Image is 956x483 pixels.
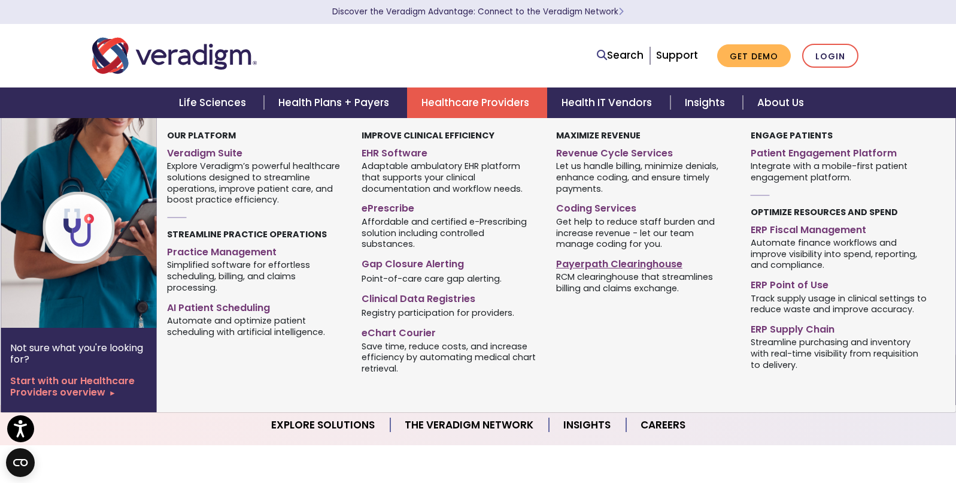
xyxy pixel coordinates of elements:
[362,253,538,271] a: Gap Closure Alerting
[332,6,624,17] a: Discover the Veradigm Advantage: Connect to the Veradigm NetworkLearn More
[167,143,344,160] a: Veradigm Suite
[726,397,942,469] iframe: Drift Chat Widget
[167,129,236,141] strong: Our Platform
[362,307,514,319] span: Registry participation for providers.
[10,342,147,365] p: Not sure what you're looking for?
[751,129,833,141] strong: Engage Patients
[362,340,538,375] span: Save time, reduce costs, and increase efficiency by automating medical chart retrieval.
[556,198,733,215] a: Coding Services
[626,410,700,440] a: Careers
[264,87,407,118] a: Health Plans + Payers
[618,6,624,17] span: Learn More
[751,319,927,336] a: ERP Supply Chain
[751,292,927,315] span: Track supply usage in clinical settings to reduce waste and improve accuracy.
[362,322,538,340] a: eChart Courier
[167,314,344,337] span: Automate and optimize patient scheduling with artificial intelligence.
[362,272,502,284] span: Point-of-care care gap alerting.
[362,129,494,141] strong: Improve Clinical Efficiency
[751,160,927,183] span: Integrate with a mobile-first patient engagement platform.
[362,215,538,250] span: Affordable and certified e-Prescribing solution including controlled substances.
[167,297,344,315] a: AI Patient Scheduling
[167,228,327,240] strong: Streamline Practice Operations
[362,160,538,195] span: Adaptable ambulatory EHR platform that supports your clinical documentation and workflow needs.
[717,44,791,68] a: Get Demo
[556,271,733,294] span: RCM clearinghouse that streamlines billing and claims exchange.
[1,118,193,328] img: Healthcare Provider
[656,48,698,62] a: Support
[362,288,538,306] a: Clinical Data Registries
[670,87,743,118] a: Insights
[407,87,547,118] a: Healthcare Providers
[751,219,927,237] a: ERP Fiscal Management
[556,215,733,250] span: Get help to reduce staff burden and increase revenue - let our team manage coding for you.
[556,143,733,160] a: Revenue Cycle Services
[165,87,264,118] a: Life Sciences
[549,410,626,440] a: Insights
[362,143,538,160] a: EHR Software
[92,36,257,76] img: Veradigm logo
[556,160,733,195] span: Let us handle billing, minimize denials, enhance coding, and ensure timely payments.
[556,129,641,141] strong: Maximize Revenue
[547,87,670,118] a: Health IT Vendors
[167,259,344,294] span: Simplified software for effortless scheduling, billing, and claims processing.
[556,253,733,271] a: Payerpath Clearinghouse
[390,410,549,440] a: The Veradigm Network
[751,236,927,271] span: Automate finance workflows and improve visibility into spend, reporting, and compliance.
[362,198,538,215] a: ePrescribe
[751,206,898,218] strong: Optimize Resources and Spend
[257,410,390,440] a: Explore Solutions
[802,44,858,68] a: Login
[597,47,644,64] a: Search
[10,375,147,398] a: Start with our Healthcare Providers overview
[751,274,927,292] a: ERP Point of Use
[751,143,927,160] a: Patient Engagement Platform
[167,160,344,206] span: Explore Veradigm’s powerful healthcare solutions designed to streamline operations, improve patie...
[751,336,927,371] span: Streamline purchasing and inventory with real-time visibility from requisition to delivery.
[743,87,818,118] a: About Us
[167,242,344,259] a: Practice Management
[6,448,35,477] button: Open CMP widget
